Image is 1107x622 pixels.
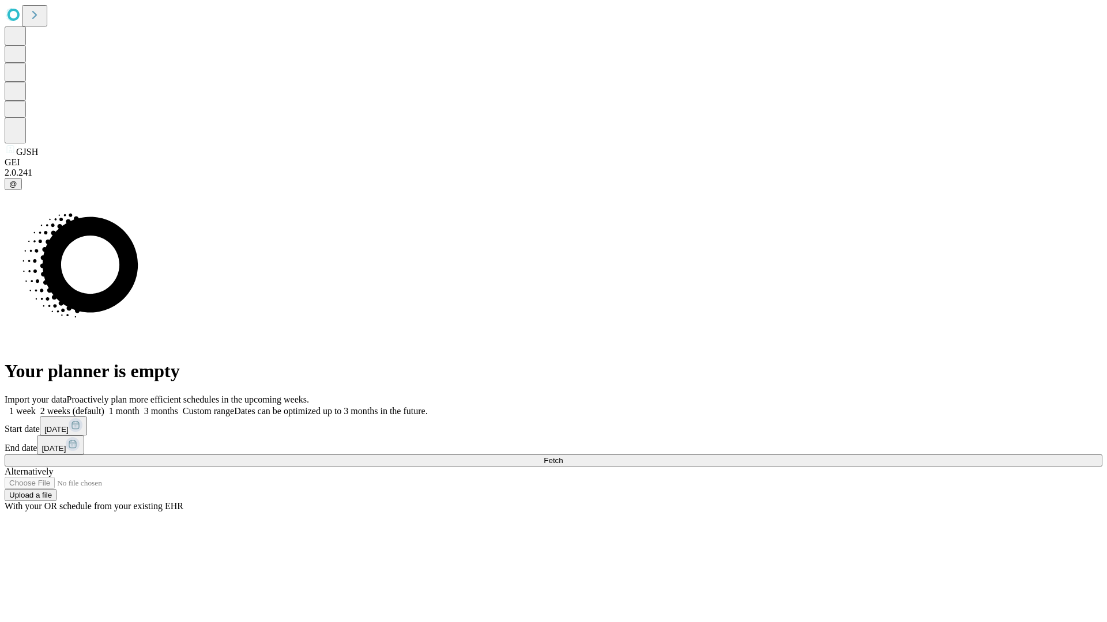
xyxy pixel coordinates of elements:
h1: Your planner is empty [5,361,1102,382]
span: Dates can be optimized up to 3 months in the future. [234,406,427,416]
span: Alternatively [5,466,53,476]
span: Import your data [5,395,67,404]
span: 2 weeks (default) [40,406,104,416]
button: @ [5,178,22,190]
span: Custom range [183,406,234,416]
div: End date [5,435,1102,454]
button: [DATE] [40,416,87,435]
span: 3 months [144,406,178,416]
button: Fetch [5,454,1102,466]
button: Upload a file [5,489,57,501]
span: Proactively plan more efficient schedules in the upcoming weeks. [67,395,309,404]
span: [DATE] [44,425,69,434]
button: [DATE] [37,435,84,454]
span: 1 month [109,406,140,416]
div: Start date [5,416,1102,435]
div: GEI [5,157,1102,168]
span: 1 week [9,406,36,416]
span: [DATE] [42,444,66,453]
span: With your OR schedule from your existing EHR [5,501,183,511]
div: 2.0.241 [5,168,1102,178]
span: @ [9,180,17,188]
span: GJSH [16,147,38,157]
span: Fetch [544,456,563,465]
